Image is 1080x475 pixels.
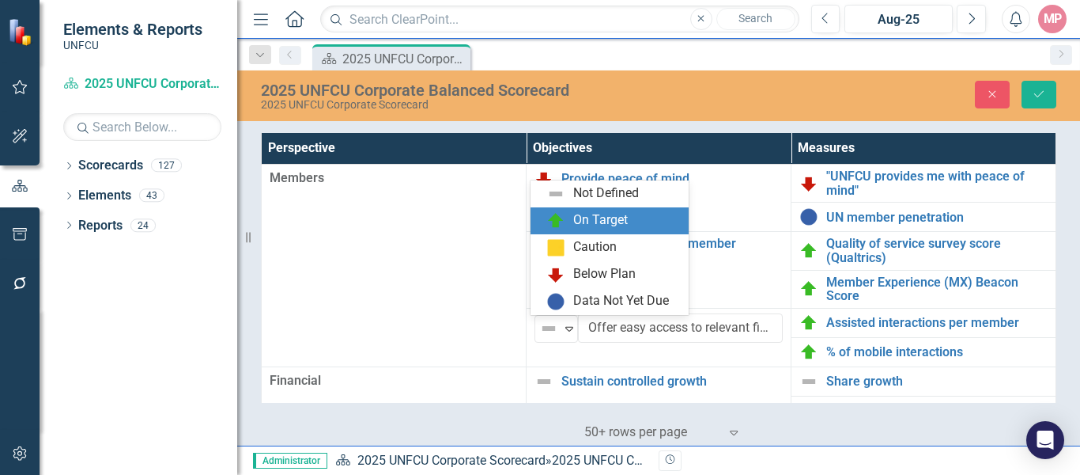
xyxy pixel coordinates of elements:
[826,211,1048,225] a: UN member penetration
[799,207,818,226] img: Data Not Yet Due
[261,99,697,111] div: 2025 UNFCU Corporate Scorecard
[573,265,636,283] div: Below Plan
[799,174,818,193] img: Below Plan
[63,113,221,141] input: Search Below...
[270,372,518,390] span: Financial
[534,169,553,188] img: Below Plan
[63,75,221,93] a: 2025 UNFCU Corporate Scorecard
[546,265,565,284] img: Below Plan
[573,292,669,310] div: Data Not Yet Due
[63,20,202,39] span: Elements & Reports
[826,275,1048,303] a: Member Experience (MX) Beacon Score
[6,17,36,47] img: ClearPoint Strategy
[799,372,818,391] img: Not Defined
[78,157,143,175] a: Scorecards
[573,211,628,230] div: On Target
[78,217,123,235] a: Reports
[342,49,466,69] div: 2025 UNFCU Corporate Balanced Scorecard
[738,12,772,25] span: Search
[151,159,182,173] div: 127
[130,218,156,232] div: 24
[63,39,202,51] small: UNFCU
[539,319,558,338] img: Not Defined
[261,82,697,99] div: 2025 UNFCU Corporate Balanced Scorecard
[270,169,518,188] span: Members
[534,372,553,391] img: Not Defined
[573,184,639,203] div: Not Defined
[826,316,1048,330] a: Assisted interactions per member
[799,241,818,260] img: On Target
[546,238,565,257] img: Caution
[320,6,799,33] input: Search ClearPoint...
[546,211,565,230] img: On Target
[826,237,1048,264] a: Quality of service survey score (Qualtrics)
[253,453,327,469] span: Administrator
[799,313,818,332] img: On Target
[573,238,617,256] div: Caution
[139,189,164,203] div: 43
[826,374,1048,389] a: Share growth
[546,184,565,203] img: Not Defined
[78,187,131,205] a: Elements
[1026,421,1064,459] div: Open Intercom Messenger
[1038,5,1067,33] button: MP
[826,345,1048,359] a: % of mobile interactions
[552,453,795,468] div: 2025 UNFCU Corporate Balanced Scorecard
[844,5,953,33] button: Aug-25
[357,453,546,468] a: 2025 UNFCU Corporate Scorecard
[561,172,783,186] a: Provide peace of mind
[826,169,1048,197] a: "UNFCU provides me with peace of mind"
[799,279,818,298] img: On Target
[826,401,1048,429] a: Overall loan growth, including sold loans
[799,343,818,362] img: On Target
[546,292,565,311] img: Data Not Yet Due
[578,313,783,343] input: Name
[335,452,647,470] div: »
[561,374,783,389] a: Sustain controlled growth
[850,10,947,29] div: Aug-25
[716,8,795,30] button: Search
